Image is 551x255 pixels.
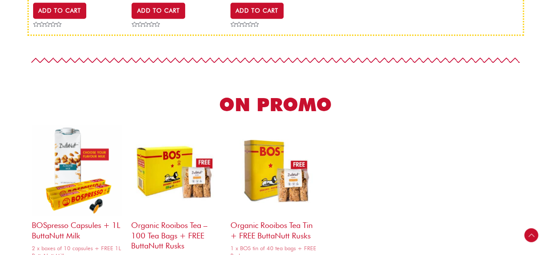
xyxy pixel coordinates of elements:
a: Select options for “BOS x Versus Socks” [132,3,185,18]
a: Add to cart: “BOS Cooler bag” [230,3,284,18]
h2: Organic Rooibos Tea – 100 Tea Bags + FREE ButtaNutt Rusks [131,216,222,251]
img: organic rooibos tea tin [230,125,321,216]
h2: BOSpresso capsules + 1L ButtaNutt Milk [32,216,122,241]
a: Add to cart: “BOS Washed Cap” [33,3,86,18]
h2: Organic Rooibos Tea Tin + FREE ButtaNutt Rusks [230,216,321,241]
img: bospresso capsules + 1l buttanutt milk [32,125,122,216]
img: organic rooibos tea 100 tea bags [131,125,222,216]
h2: ON PROMO [32,93,520,117]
